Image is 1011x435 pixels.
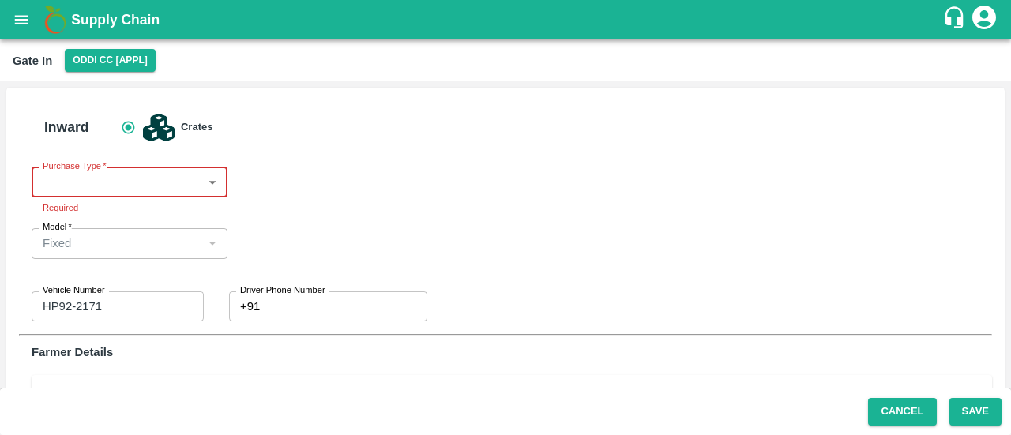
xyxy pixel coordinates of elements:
[3,2,39,38] button: open drawer
[32,291,204,321] input: MH99AB9999
[43,201,216,215] p: Required
[43,221,72,234] label: Model
[949,398,1002,426] button: Save
[240,298,260,315] p: +91
[181,121,212,133] b: Crates
[32,116,114,138] h6: Inward
[13,54,52,67] b: Gate In
[43,160,107,173] label: Purchase Type
[71,12,160,28] b: Supply Chain
[39,4,71,36] img: logo
[43,234,71,252] p: Fixed
[240,284,325,297] label: Driver Phone Number
[71,9,942,31] a: Supply Chain
[942,6,970,34] div: customer-support
[143,114,175,142] img: crates
[868,398,936,426] button: Cancel
[970,3,998,36] div: account of current user
[43,284,105,297] label: Vehicle Number
[65,49,156,72] button: Select DC
[32,346,113,358] b: Farmer Details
